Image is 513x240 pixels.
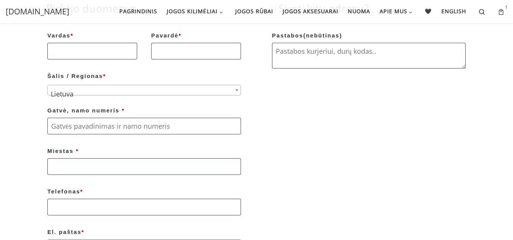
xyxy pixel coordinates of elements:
[47,105,241,116] label: Gatvė, namo numeris
[164,3,228,19] a: Jogos kilimėliai
[47,226,241,238] label: El. paštas
[233,3,275,19] a: Jogos rūbai
[47,145,241,157] label: Miestas
[422,3,435,19] a: 🖤
[47,70,241,82] label: Šalis / Regionas
[441,3,466,17] span: English
[439,3,469,19] a: English
[119,3,157,17] span: Pagrindinis
[348,3,370,17] span: Nuoma
[283,3,338,17] span: Jogos aksesuarai
[380,3,407,17] span: Apie mus
[280,3,341,19] a: Jogos aksesuarai
[151,30,241,41] label: Pavardė
[6,6,69,18] a: [DOMAIN_NAME]
[425,3,432,17] span: 🖤
[303,32,342,39] span: (nebūtinas)
[47,30,137,41] label: Vardas
[47,186,241,197] label: Telefonas
[272,30,466,41] label: Pastabos
[117,3,160,19] a: Pagrindinis
[47,85,241,95] span: Šalis / Regionas
[47,118,241,134] input: Gatvės pavadinimas ir namo numeris
[235,3,273,17] span: Jogos rūbai
[505,7,507,16] sup: 1
[48,85,241,103] span: Lietuva
[167,3,218,17] span: Jogos kilimėliai
[345,3,372,19] a: Nuoma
